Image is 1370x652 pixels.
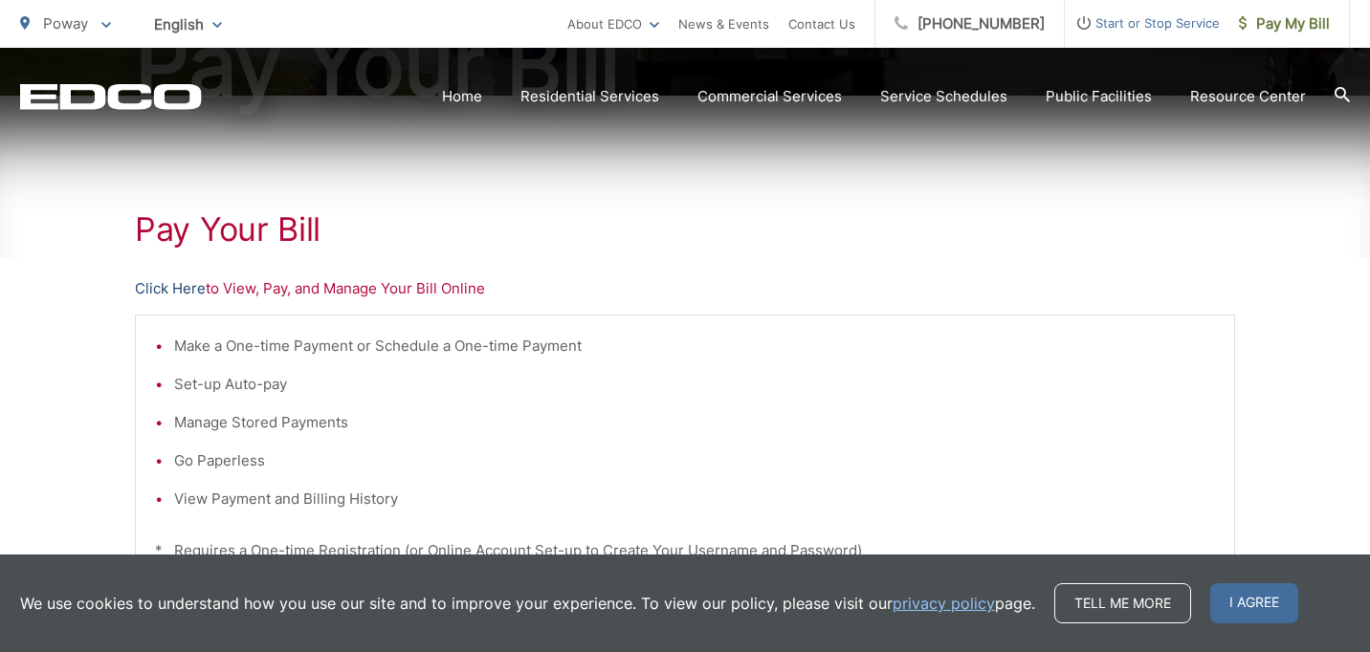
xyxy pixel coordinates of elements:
[135,277,206,300] a: Click Here
[567,12,659,35] a: About EDCO
[174,335,1215,358] li: Make a One-time Payment or Schedule a One-time Payment
[155,539,1215,562] p: * Requires a One-time Registration (or Online Account Set-up to Create Your Username and Password)
[174,488,1215,511] li: View Payment and Billing History
[20,592,1035,615] p: We use cookies to understand how you use our site and to improve your experience. To view our pol...
[135,277,1235,300] p: to View, Pay, and Manage Your Bill Online
[1239,12,1330,35] span: Pay My Bill
[135,210,1235,249] h1: Pay Your Bill
[140,8,236,41] span: English
[520,85,659,108] a: Residential Services
[174,449,1215,472] li: Go Paperless
[880,85,1007,108] a: Service Schedules
[788,12,855,35] a: Contact Us
[43,14,88,33] span: Poway
[20,83,202,110] a: EDCD logo. Return to the homepage.
[174,411,1215,434] li: Manage Stored Payments
[697,85,842,108] a: Commercial Services
[678,12,769,35] a: News & Events
[442,85,482,108] a: Home
[174,373,1215,396] li: Set-up Auto-pay
[893,592,995,615] a: privacy policy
